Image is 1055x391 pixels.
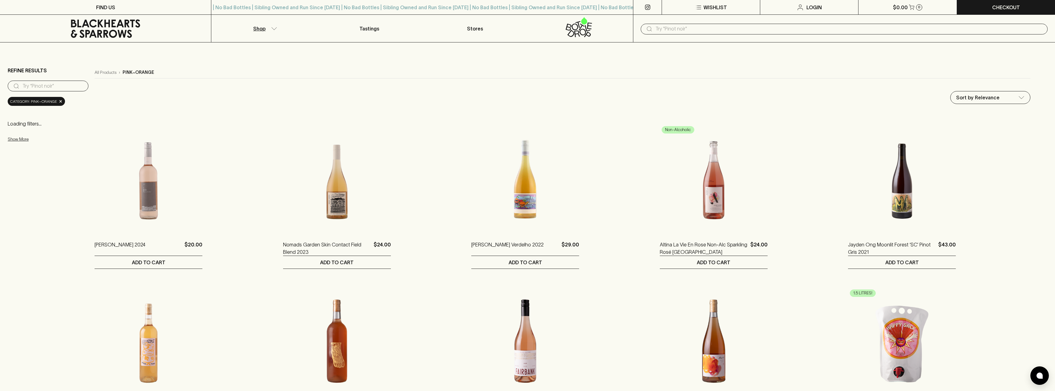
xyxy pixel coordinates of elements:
[956,94,1000,101] p: Sort by Relevance
[992,4,1020,11] p: Checkout
[253,25,266,32] p: Shop
[509,259,542,266] p: ADD TO CART
[95,69,116,76] a: All Products
[951,91,1030,104] div: Sort by Relevance
[8,133,88,146] button: Show More
[1037,373,1043,379] img: bubble-icon
[320,259,354,266] p: ADD TO CART
[8,120,88,127] p: Loading filters...
[59,98,63,105] span: ×
[750,241,768,256] p: $24.00
[22,81,83,91] input: Try “Pinot noir”
[938,241,956,256] p: $43.00
[471,241,544,256] a: [PERSON_NAME] Verdelho 2022
[374,241,391,256] p: $24.00
[806,4,822,11] p: Login
[848,241,936,256] a: Jayden Ong Moonlit Forest ‘SC’ Pinot Gris 2021
[471,256,579,269] button: ADD TO CART
[704,4,727,11] p: Wishlist
[562,241,579,256] p: $29.00
[283,124,391,232] img: Nomads Garden Skin Contact Field Blend 2023
[283,256,391,269] button: ADD TO CART
[660,241,748,256] a: Altina La Vie En Rose Non-Alc Sparkling Rosé [GEOGRAPHIC_DATA]
[422,15,528,42] a: Stores
[660,256,768,269] button: ADD TO CART
[471,124,579,232] img: Somos Naranjito Verdelho 2022
[848,256,956,269] button: ADD TO CART
[660,124,768,232] img: Altina La Vie En Rose Non-Alc Sparkling Rosé NV
[95,241,145,256] a: [PERSON_NAME] 2024
[467,25,483,32] p: Stores
[317,15,422,42] a: Tastings
[893,4,908,11] p: $0.00
[359,25,379,32] p: Tastings
[8,67,47,74] p: Refine Results
[132,259,165,266] p: ADD TO CART
[211,15,317,42] button: Shop
[655,24,1043,34] input: Try "Pinot noir"
[848,124,956,232] img: Jayden Ong Moonlit Forest ‘SC’ Pinot Gris 2021
[697,259,730,266] p: ADD TO CART
[918,6,920,9] p: 0
[96,4,115,11] p: FIND US
[283,241,371,256] a: Nomads Garden Skin Contact Field Blend 2023
[10,98,57,105] span: Category: pink~orange
[885,259,919,266] p: ADD TO CART
[123,69,154,76] p: pink~orange
[185,241,202,256] p: $20.00
[119,69,120,76] p: ›
[95,124,202,232] img: Jules Rosé 2024
[95,256,202,269] button: ADD TO CART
